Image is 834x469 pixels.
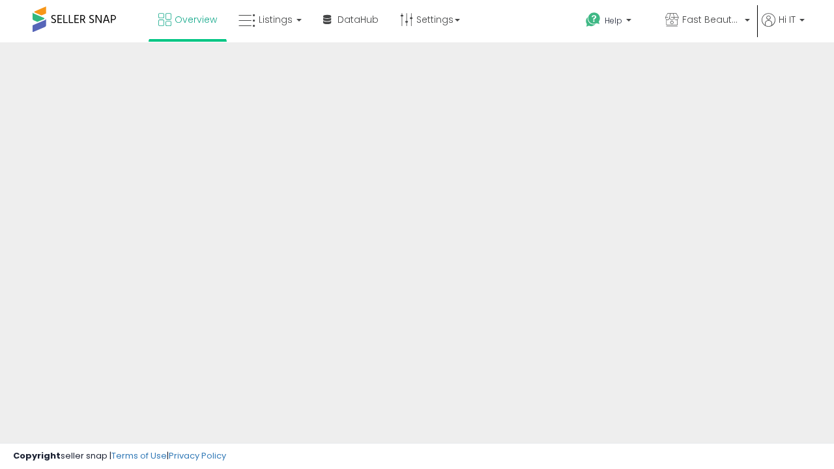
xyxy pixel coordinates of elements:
[13,449,61,462] strong: Copyright
[169,449,226,462] a: Privacy Policy
[605,15,622,26] span: Help
[175,13,217,26] span: Overview
[259,13,293,26] span: Listings
[779,13,796,26] span: Hi IT
[13,450,226,462] div: seller snap | |
[575,2,654,42] a: Help
[338,13,379,26] span: DataHub
[682,13,741,26] span: Fast Beauty ([GEOGRAPHIC_DATA])
[585,12,601,28] i: Get Help
[762,13,805,42] a: Hi IT
[111,449,167,462] a: Terms of Use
